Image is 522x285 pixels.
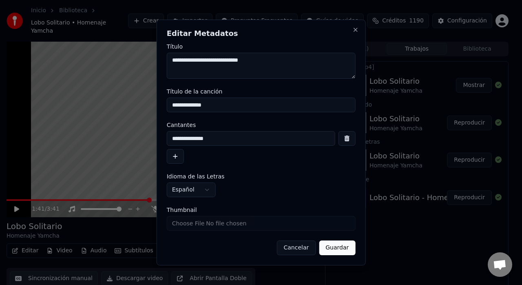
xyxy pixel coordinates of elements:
[167,122,356,128] label: Cantantes
[276,240,316,255] button: Cancelar
[167,44,356,49] label: Título
[167,30,356,37] h2: Editar Metadatos
[167,89,356,94] label: Título de la canción
[167,207,197,213] span: Thumbnail
[167,174,225,179] span: Idioma de las Letras
[319,240,355,255] button: Guardar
